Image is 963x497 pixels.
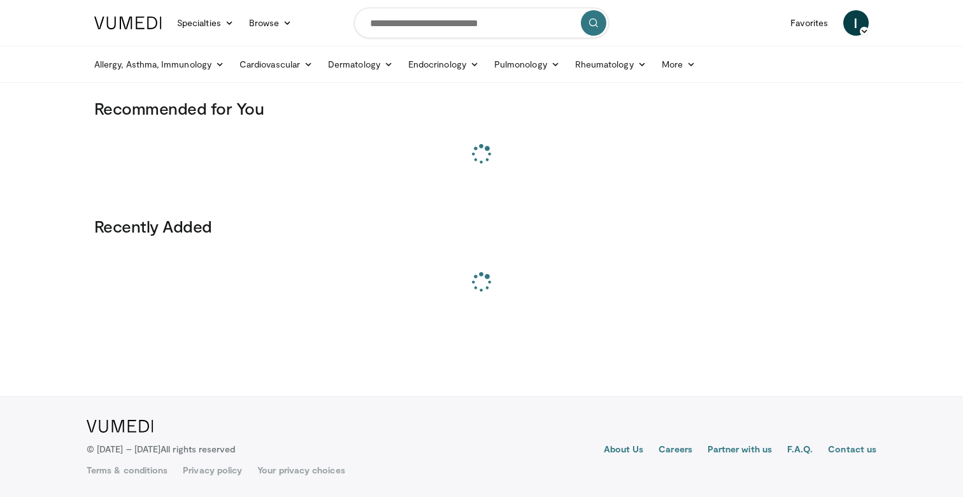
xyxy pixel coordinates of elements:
a: Allergy, Asthma, Immunology [87,52,232,77]
a: Cardiovascular [232,52,320,77]
a: Privacy policy [183,464,242,477]
a: Careers [659,443,692,458]
h3: Recommended for You [94,98,869,119]
span: All rights reserved [160,443,235,454]
p: © [DATE] – [DATE] [87,443,236,456]
a: Browse [241,10,300,36]
a: Terms & conditions [87,464,168,477]
a: Favorites [783,10,836,36]
a: Specialties [169,10,241,36]
a: Dermatology [320,52,401,77]
a: More [654,52,703,77]
a: Partner with us [708,443,772,458]
a: Your privacy choices [257,464,345,477]
a: Pulmonology [487,52,567,77]
a: Contact us [828,443,876,458]
a: I [843,10,869,36]
a: Endocrinology [401,52,487,77]
a: About Us [604,443,644,458]
h3: Recently Added [94,216,869,236]
img: VuMedi Logo [94,17,162,29]
input: Search topics, interventions [354,8,609,38]
a: Rheumatology [567,52,654,77]
a: F.A.Q. [787,443,813,458]
img: VuMedi Logo [87,420,153,433]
